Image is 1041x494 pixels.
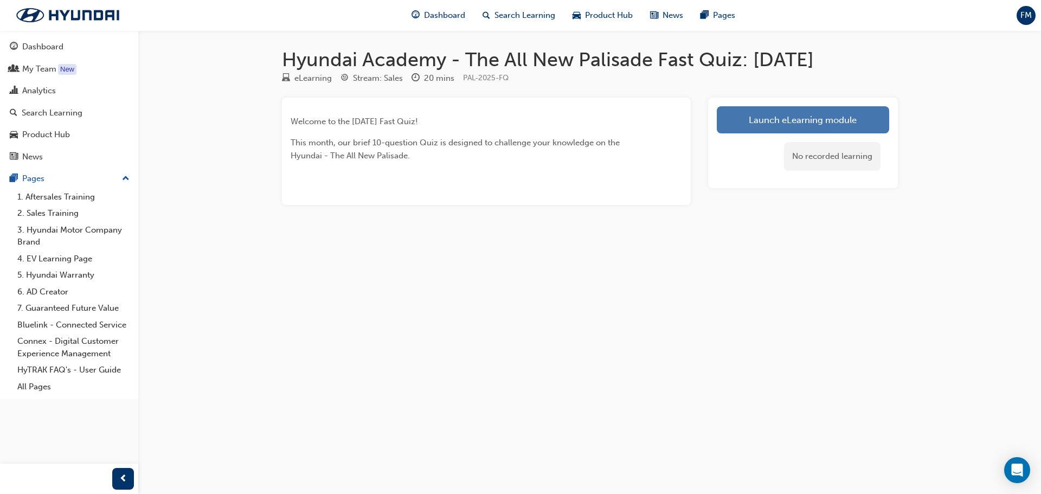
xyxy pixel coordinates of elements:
a: 1. Aftersales Training [13,189,134,206]
a: Launch eLearning module [717,106,889,133]
a: guage-iconDashboard [403,4,474,27]
a: 3. Hyundai Motor Company Brand [13,222,134,251]
span: Dashboard [424,9,465,22]
a: pages-iconPages [692,4,744,27]
span: Learning resource code [463,73,509,82]
div: News [22,151,43,163]
div: eLearning [294,72,332,85]
a: search-iconSearch Learning [474,4,564,27]
div: Search Learning [22,107,82,119]
span: target-icon [340,74,349,84]
div: Open Intercom Messenger [1004,457,1030,483]
span: prev-icon [119,472,127,486]
a: 6. AD Creator [13,284,134,300]
span: car-icon [573,9,581,22]
a: 2. Sales Training [13,205,134,222]
span: news-icon [10,152,18,162]
span: Pages [713,9,735,22]
div: Tooltip anchor [58,64,76,75]
span: Product Hub [585,9,633,22]
span: learningResourceType_ELEARNING-icon [282,74,290,84]
span: pages-icon [10,174,18,184]
button: FM [1017,6,1036,25]
span: car-icon [10,130,18,140]
a: Connex - Digital Customer Experience Management [13,333,134,362]
span: FM [1020,9,1032,22]
div: Stream [340,72,403,85]
span: News [663,9,683,22]
a: car-iconProduct Hub [564,4,641,27]
div: Type [282,72,332,85]
span: search-icon [483,9,490,22]
a: My Team [4,59,134,79]
a: Bluelink - Connected Service [13,317,134,333]
div: 20 mins [424,72,454,85]
a: HyTRAK FAQ's - User Guide [13,362,134,378]
span: up-icon [122,172,130,186]
span: people-icon [10,65,18,74]
img: Trak [5,4,130,27]
span: search-icon [10,108,17,118]
span: pages-icon [701,9,709,22]
span: chart-icon [10,86,18,96]
a: news-iconNews [641,4,692,27]
div: Pages [22,172,44,185]
div: Stream: Sales [353,72,403,85]
span: guage-icon [10,42,18,52]
span: clock-icon [412,74,420,84]
button: Pages [4,169,134,189]
span: Search Learning [494,9,555,22]
a: Dashboard [4,37,134,57]
a: Product Hub [4,125,134,145]
div: Product Hub [22,129,70,141]
span: news-icon [650,9,658,22]
div: Analytics [22,85,56,97]
h1: Hyundai Academy - The All New Palisade Fast Quiz: [DATE] [282,48,898,72]
a: 4. EV Learning Page [13,251,134,267]
div: My Team [22,63,56,75]
span: guage-icon [412,9,420,22]
a: 5. Hyundai Warranty [13,267,134,284]
a: Search Learning [4,103,134,123]
a: Analytics [4,81,134,101]
span: Welcome to the [DATE] Fast Quiz! [291,117,418,126]
a: 7. Guaranteed Future Value [13,300,134,317]
div: Dashboard [22,41,63,53]
a: All Pages [13,378,134,395]
div: Duration [412,72,454,85]
span: This month, our brief 10-question Quiz is designed to challenge your knowledge on the Hyundai - T... [291,138,622,161]
div: No recorded learning [784,142,881,171]
a: News [4,147,134,167]
button: DashboardMy TeamAnalyticsSearch LearningProduct HubNews [4,35,134,169]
